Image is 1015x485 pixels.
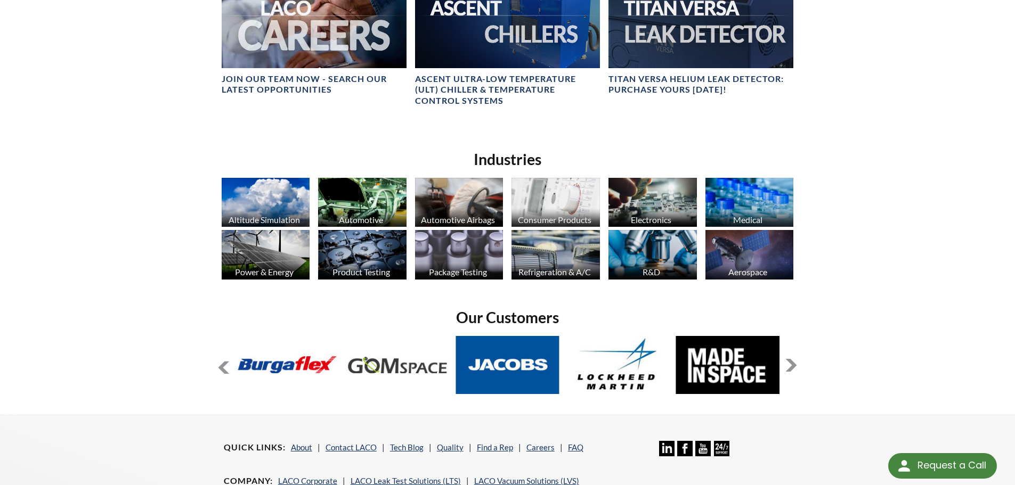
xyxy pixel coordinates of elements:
img: industry_HVAC_670x376.jpg [511,230,600,280]
img: industry_Auto-Airbag_670x376.jpg [415,178,504,227]
a: FAQ [568,442,583,452]
a: Contact LACO [326,442,377,452]
h2: Industries [217,150,798,169]
h4: Ascent Ultra-Low Temperature (ULT) Chiller & Temperature Control Systems [415,73,600,106]
a: Consumer Products [511,178,600,230]
img: industry_Automotive_670x376.jpg [318,178,407,227]
div: Automotive [316,215,405,225]
h2: Our Customers [217,308,798,327]
a: Quality [437,442,464,452]
div: Automotive Airbags [413,215,502,225]
a: Aerospace [705,230,794,282]
a: Package Testing [415,230,504,282]
img: MadeInSpace.jpg [676,336,780,394]
a: Medical [705,178,794,230]
div: Request a Call [917,453,986,478]
a: Altitude Simulation [222,178,310,230]
a: 24/7 Support [714,448,729,458]
div: Aerospace [704,267,793,277]
div: Refrigeration & A/C [510,267,599,277]
img: Artboard_1.jpg [705,230,794,280]
h4: Quick Links [224,442,286,453]
a: Careers [526,442,555,452]
img: GOM-Space.jpg [345,336,449,394]
img: 24/7 Support Icon [714,441,729,456]
img: industry_AltitudeSim_670x376.jpg [222,178,310,227]
div: Package Testing [413,267,502,277]
a: Automotive Airbags [415,178,504,230]
img: round button [896,457,913,474]
div: Product Testing [316,267,405,277]
img: industry_Consumer_670x376.jpg [511,178,600,227]
img: industry_Package_670x376.jpg [415,230,504,280]
img: Lockheed-Martin.jpg [566,336,670,394]
a: Tech Blog [390,442,424,452]
div: R&D [607,267,696,277]
a: R&D [608,230,697,282]
img: industry_Power-2_670x376.jpg [222,230,310,280]
img: industry_ProductTesting_670x376.jpg [318,230,407,280]
a: Automotive [318,178,407,230]
div: Request a Call [888,453,997,479]
h4: TITAN VERSA Helium Leak Detector: Purchase Yours [DATE]! [608,73,793,96]
div: Medical [704,215,793,225]
div: Altitude Simulation [220,215,309,225]
img: industry_Electronics_670x376.jpg [608,178,697,227]
h4: Join our team now - SEARCH OUR LATEST OPPORTUNITIES [222,73,407,96]
div: Consumer Products [510,215,599,225]
div: Power & Energy [220,267,309,277]
img: industry_Medical_670x376.jpg [705,178,794,227]
a: Electronics [608,178,697,230]
a: Power & Energy [222,230,310,282]
a: Find a Rep [477,442,513,452]
div: Electronics [607,215,696,225]
img: Burgaflex.jpg [236,336,339,394]
img: Jacobs.jpg [456,336,559,394]
a: Product Testing [318,230,407,282]
a: Refrigeration & A/C [511,230,600,282]
img: industry_R_D_670x376.jpg [608,230,697,280]
a: About [291,442,312,452]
